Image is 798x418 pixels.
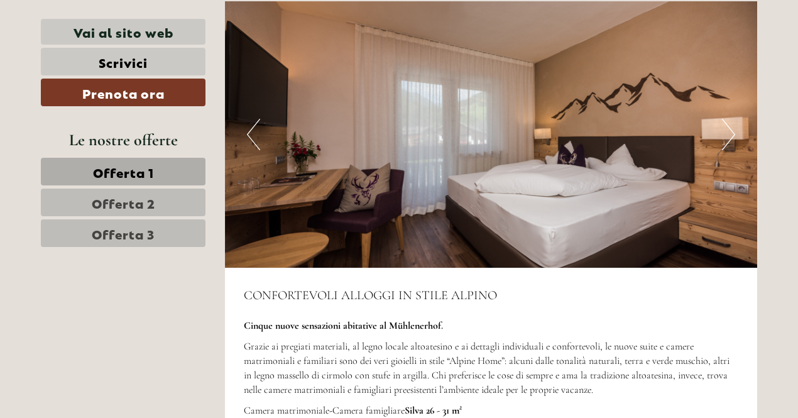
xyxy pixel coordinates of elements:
[9,34,174,72] div: Buon giorno, come possiamo aiutarla?
[244,404,739,418] p: Camera matrimoniale Camera famigliare
[41,79,205,106] a: Prenota ora
[41,19,205,45] a: Vai al sito web
[19,61,168,70] small: 09:20
[421,326,495,353] button: Invia
[92,224,155,242] span: Offerta 3
[41,128,205,151] div: Le nostre offerte
[405,404,462,417] strong: Silva 26 - 31 m²
[19,36,168,47] div: [GEOGRAPHIC_DATA]
[41,48,205,75] a: Scrivici
[329,404,332,417] strong: -
[244,339,739,397] p: Grazie ai pregiati materiali, al legno locale altoatesino e ai dettagli individuali e confortevol...
[92,194,155,211] span: Offerta 2
[222,9,273,31] div: lunedì
[722,119,735,150] button: Next
[93,163,154,180] span: Offerta 1
[441,319,443,332] span: .
[244,288,497,303] span: CONFORTEVOLI ALLOGGI IN STILE ALPINO
[247,119,260,150] button: Previous
[244,319,443,332] strong: Cinque nuove sensazioni abitative al Mühlenerhof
